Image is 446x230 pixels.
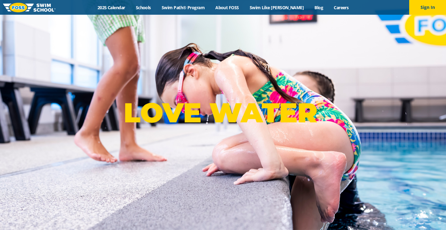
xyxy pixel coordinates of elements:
a: Swim Path® Program [156,5,210,10]
a: 2025 Calendar [92,5,130,10]
img: FOSS Swim School Logo [3,3,56,12]
a: Schools [130,5,156,10]
a: Swim Like [PERSON_NAME] [244,5,309,10]
p: LOVE WATER [124,96,322,129]
a: About FOSS [210,5,244,10]
a: Careers [329,5,354,10]
a: Blog [309,5,329,10]
sup: ® [317,102,322,110]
